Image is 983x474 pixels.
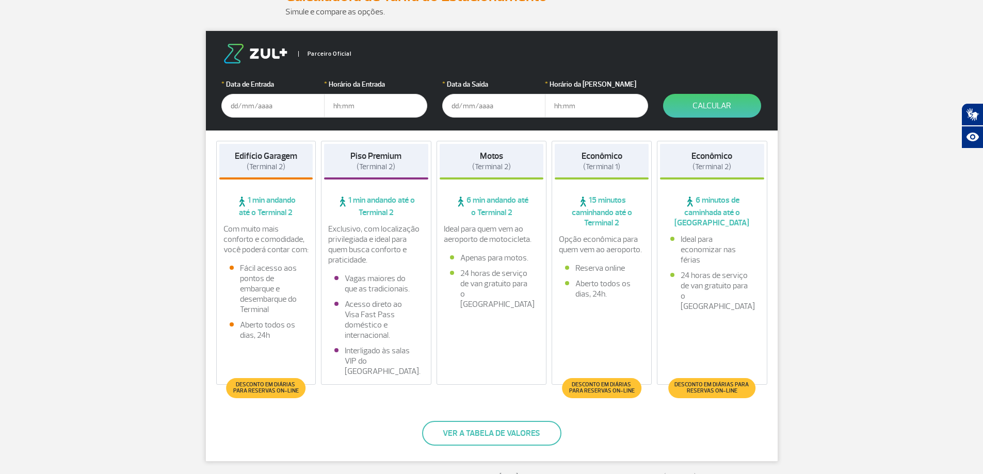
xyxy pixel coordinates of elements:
strong: Econômico [691,151,732,161]
li: 24 horas de serviço de van gratuito para o [GEOGRAPHIC_DATA] [670,270,754,312]
span: (Terminal 1) [583,162,620,172]
li: 24 horas de serviço de van gratuito para o [GEOGRAPHIC_DATA] [450,268,534,309]
span: 15 minutos caminhando até o Terminal 2 [555,195,649,228]
button: Abrir tradutor de língua de sinais. [961,103,983,126]
strong: Edifício Garagem [235,151,297,161]
strong: Econômico [582,151,622,161]
label: Data da Saída [442,79,545,90]
span: Parceiro Oficial [298,51,351,57]
button: Abrir recursos assistivos. [961,126,983,149]
p: Com muito mais conforto e comodidade, você poderá contar com: [223,224,309,255]
p: Ideal para quem vem ao aeroporto de motocicleta. [444,224,540,244]
li: Aberto todos os dias, 24h [230,320,303,340]
li: Apenas para motos. [450,253,534,263]
strong: Piso Premium [350,151,401,161]
div: Plugin de acessibilidade da Hand Talk. [961,103,983,149]
span: Desconto em diárias para reservas on-line [232,382,300,394]
li: Aberto todos os dias, 24h. [565,279,638,299]
span: 1 min andando até o Terminal 2 [219,195,313,218]
li: Acesso direto ao Visa Fast Pass doméstico e internacional. [334,299,418,340]
input: dd/mm/aaaa [442,94,545,118]
input: hh:mm [324,94,427,118]
span: 6 min andando até o Terminal 2 [440,195,544,218]
span: (Terminal 2) [357,162,395,172]
input: dd/mm/aaaa [221,94,325,118]
span: (Terminal 2) [472,162,511,172]
p: Exclusivo, com localização privilegiada e ideal para quem busca conforto e praticidade. [328,224,424,265]
img: logo-zul.png [221,44,289,63]
label: Data de Entrada [221,79,325,90]
li: Interligado às salas VIP do [GEOGRAPHIC_DATA]. [334,346,418,377]
span: Desconto em diárias para reservas on-line [673,382,750,394]
button: Ver a tabela de valores [422,421,561,446]
button: Calcular [663,94,761,118]
label: Horário da [PERSON_NAME] [545,79,648,90]
p: Opção econômica para quem vem ao aeroporto. [559,234,644,255]
p: Simule e compare as opções. [285,6,698,18]
span: (Terminal 2) [247,162,285,172]
strong: Motos [480,151,503,161]
span: Desconto em diárias para reservas on-line [567,382,636,394]
li: Ideal para economizar nas férias [670,234,754,265]
li: Reserva online [565,263,638,273]
label: Horário da Entrada [324,79,427,90]
span: 1 min andando até o Terminal 2 [324,195,428,218]
span: (Terminal 2) [692,162,731,172]
li: Fácil acesso aos pontos de embarque e desembarque do Terminal [230,263,303,315]
span: 6 minutos de caminhada até o [GEOGRAPHIC_DATA] [660,195,764,228]
input: hh:mm [545,94,648,118]
li: Vagas maiores do que as tradicionais. [334,273,418,294]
